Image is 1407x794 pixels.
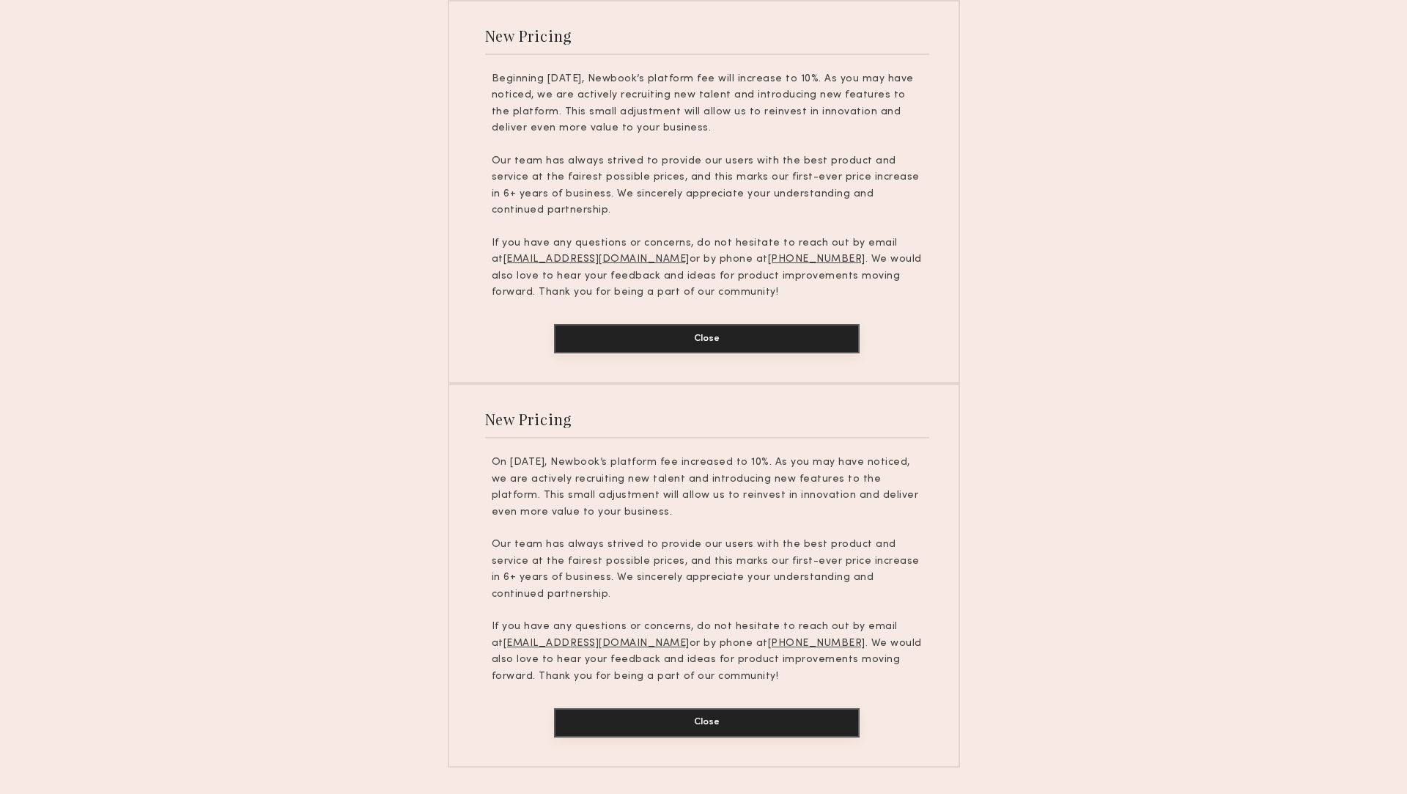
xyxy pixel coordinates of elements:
p: Beginning [DATE], Newbook’s platform fee will increase to 10%. As you may have noticed, we are ac... [492,71,923,137]
u: [EMAIL_ADDRESS][DOMAIN_NAME] [503,639,690,648]
div: New Pricing [485,409,572,429]
button: Close [554,708,860,738]
u: [EMAIL_ADDRESS][DOMAIN_NAME] [503,254,690,264]
div: New Pricing [485,26,572,45]
p: Our team has always strived to provide our users with the best product and service at the fairest... [492,153,923,219]
p: If you have any questions or concerns, do not hesitate to reach out by email at or by phone at . ... [492,619,923,685]
button: Close [554,324,860,353]
u: [PHONE_NUMBER] [768,254,865,264]
p: Our team has always strived to provide our users with the best product and service at the fairest... [492,537,923,603]
p: If you have any questions or concerns, do not hesitate to reach out by email at or by phone at . ... [492,235,923,301]
p: On [DATE], Newbook’s platform fee increased to 10%. As you may have noticed, we are actively recr... [492,455,923,521]
u: [PHONE_NUMBER] [768,639,865,648]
